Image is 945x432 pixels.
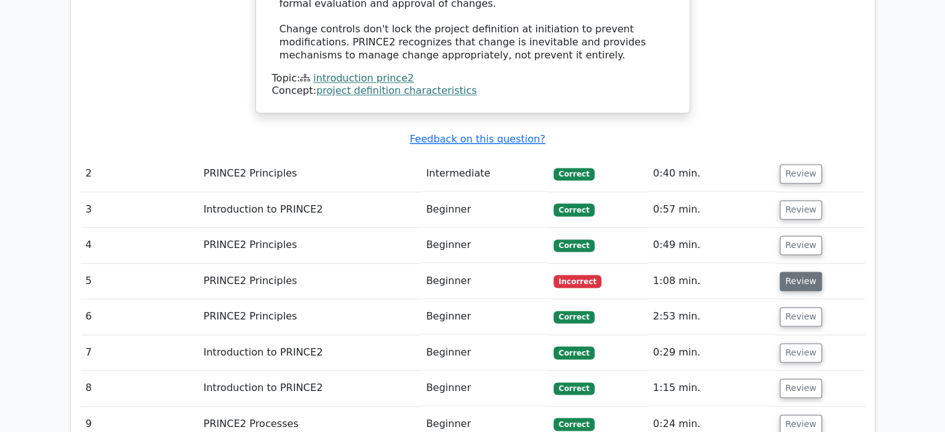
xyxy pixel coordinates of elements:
[198,264,421,299] td: PRINCE2 Principles
[780,272,822,291] button: Review
[81,299,199,334] td: 6
[316,85,477,96] a: project definition characteristics
[198,335,421,370] td: Introduction to PRINCE2
[198,192,421,227] td: Introduction to PRINCE2
[554,418,594,430] span: Correct
[648,264,775,299] td: 1:08 min.
[780,379,822,398] button: Review
[313,72,414,84] a: introduction prince2
[421,227,549,263] td: Beginner
[421,370,549,406] td: Beginner
[421,192,549,227] td: Beginner
[421,156,549,191] td: Intermediate
[421,299,549,334] td: Beginner
[554,311,594,323] span: Correct
[648,370,775,406] td: 1:15 min.
[648,335,775,370] td: 0:29 min.
[81,192,199,227] td: 3
[780,343,822,362] button: Review
[81,335,199,370] td: 7
[198,299,421,334] td: PRINCE2 Principles
[780,307,822,326] button: Review
[409,133,545,145] a: Feedback on this question?
[648,156,775,191] td: 0:40 min.
[648,192,775,227] td: 0:57 min.
[554,382,594,395] span: Correct
[554,346,594,359] span: Correct
[81,156,199,191] td: 2
[554,275,601,287] span: Incorrect
[81,370,199,406] td: 8
[198,156,421,191] td: PRINCE2 Principles
[780,200,822,219] button: Review
[198,227,421,263] td: PRINCE2 Principles
[780,164,822,183] button: Review
[554,203,594,216] span: Correct
[81,264,199,299] td: 5
[272,85,673,98] div: Concept:
[780,236,822,255] button: Review
[648,227,775,263] td: 0:49 min.
[554,168,594,180] span: Correct
[421,264,549,299] td: Beginner
[198,370,421,406] td: Introduction to PRINCE2
[421,335,549,370] td: Beginner
[272,72,673,85] div: Topic:
[554,239,594,252] span: Correct
[81,227,199,263] td: 4
[648,299,775,334] td: 2:53 min.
